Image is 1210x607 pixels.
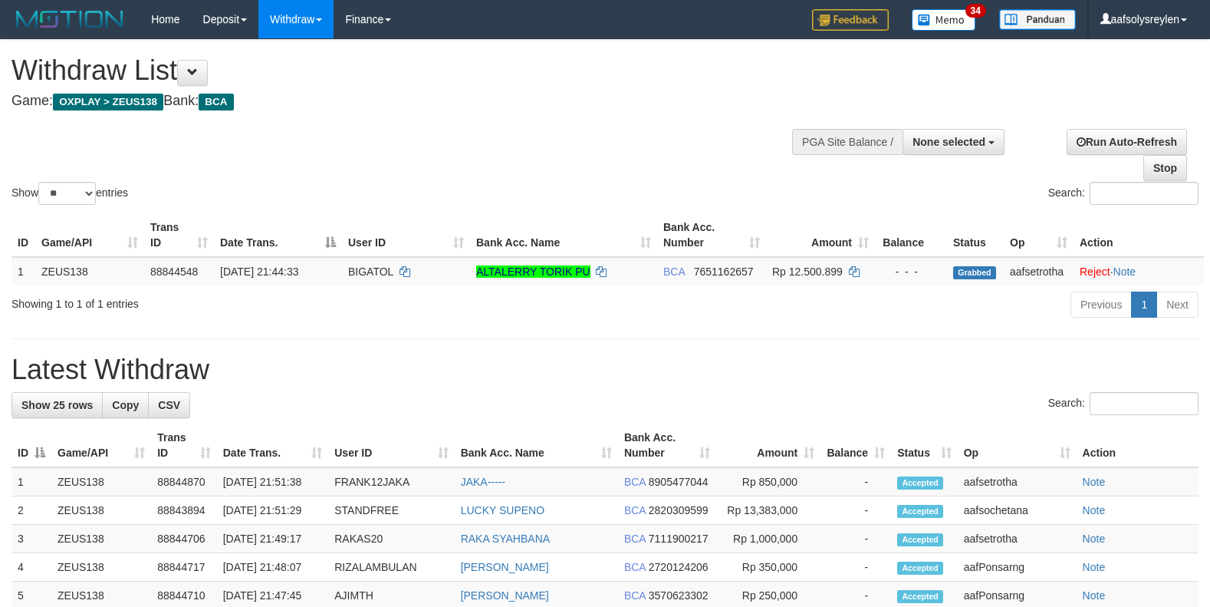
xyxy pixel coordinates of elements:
th: Trans ID: activate to sort column ascending [151,424,217,467]
td: Rp 850,000 [716,467,821,496]
a: Note [1113,266,1136,278]
td: Rp 1,000,000 [716,525,821,553]
a: Run Auto-Refresh [1067,129,1187,155]
input: Search: [1090,392,1198,415]
span: BCA [624,561,646,573]
a: CSV [148,392,190,418]
td: 88844717 [151,553,217,582]
td: - [820,467,891,496]
td: Rp 350,000 [716,553,821,582]
th: Status: activate to sort column ascending [891,424,958,467]
input: Search: [1090,182,1198,205]
a: Next [1156,292,1198,318]
td: STANDFREE [328,496,454,525]
a: Stop [1143,155,1187,181]
h1: Withdraw List [12,55,791,86]
span: Show 25 rows [21,399,93,411]
th: Status [947,213,1004,257]
a: Note [1083,504,1106,516]
span: Copy [112,399,139,411]
span: BCA [624,476,646,488]
span: 88844548 [150,266,198,278]
td: aafsetrotha [1004,257,1074,285]
td: 88844870 [151,467,217,496]
td: 1 [12,257,35,285]
img: Feedback.jpg [812,9,889,31]
td: ZEUS138 [51,553,151,582]
a: Previous [1070,292,1132,318]
span: Grabbed [953,266,996,279]
span: Copy 2820309599 to clipboard [649,504,709,516]
span: OXPLAY > ZEUS138 [53,94,163,111]
label: Show entries [12,182,128,205]
a: LUCKY SUPENO [461,504,544,516]
span: BCA [199,94,233,111]
td: ZEUS138 [35,257,144,285]
th: Balance: activate to sort column ascending [820,424,891,467]
th: Action [1074,213,1204,257]
span: CSV [158,399,180,411]
td: 2 [12,496,51,525]
th: User ID: activate to sort column ascending [328,424,454,467]
td: [DATE] 21:51:38 [217,467,329,496]
td: FRANK12JAKA [328,467,454,496]
td: - [820,553,891,582]
td: ZEUS138 [51,525,151,553]
td: - [820,525,891,553]
td: 88844706 [151,525,217,553]
span: BCA [624,589,646,602]
a: Note [1083,533,1106,545]
img: Button%20Memo.svg [912,9,976,31]
span: Copy 8905477044 to clipboard [649,476,709,488]
th: Amount: activate to sort column ascending [716,424,821,467]
button: None selected [903,129,1004,155]
span: [DATE] 21:44:33 [220,266,298,278]
th: Amount: activate to sort column ascending [766,213,875,257]
span: Accepted [897,505,943,518]
label: Search: [1048,182,1198,205]
td: ZEUS138 [51,496,151,525]
td: ZEUS138 [51,467,151,496]
span: BIGATOL [348,266,393,278]
th: ID [12,213,35,257]
td: [DATE] 21:49:17 [217,525,329,553]
span: Copy 7651162657 to clipboard [694,266,754,278]
th: Action [1077,424,1198,467]
h1: Latest Withdraw [12,355,1198,385]
th: Op: activate to sort column ascending [958,424,1077,467]
div: - - - [881,264,941,279]
span: Accepted [897,590,943,603]
td: - [820,496,891,525]
td: 4 [12,553,51,582]
th: ID: activate to sort column descending [12,424,51,467]
td: 1 [12,467,51,496]
td: 3 [12,525,51,553]
th: Game/API: activate to sort column ascending [35,213,144,257]
th: Game/API: activate to sort column ascending [51,424,151,467]
td: Rp 13,383,000 [716,496,821,525]
th: Bank Acc. Number: activate to sort column ascending [618,424,716,467]
img: MOTION_logo.png [12,8,128,31]
td: RAKAS20 [328,525,454,553]
a: Note [1083,589,1106,602]
td: aafsetrotha [958,467,1077,496]
th: User ID: activate to sort column ascending [342,213,470,257]
span: None selected [912,136,985,148]
span: Rp 12.500.899 [772,266,843,278]
td: aafPonsarng [958,553,1077,582]
div: PGA Site Balance / [792,129,903,155]
select: Showentries [38,182,96,205]
label: Search: [1048,392,1198,415]
td: [DATE] 21:51:29 [217,496,329,525]
a: 1 [1131,292,1157,318]
th: Bank Acc. Number: activate to sort column ascending [657,213,766,257]
span: Copy 2720124206 to clipboard [649,561,709,573]
a: Reject [1080,266,1110,278]
a: [PERSON_NAME] [461,589,549,602]
span: BCA [624,533,646,545]
th: Balance [875,213,947,257]
th: Op: activate to sort column ascending [1004,213,1074,257]
span: BCA [663,266,685,278]
th: Date Trans.: activate to sort column descending [214,213,342,257]
span: Copy 3570623302 to clipboard [649,589,709,602]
